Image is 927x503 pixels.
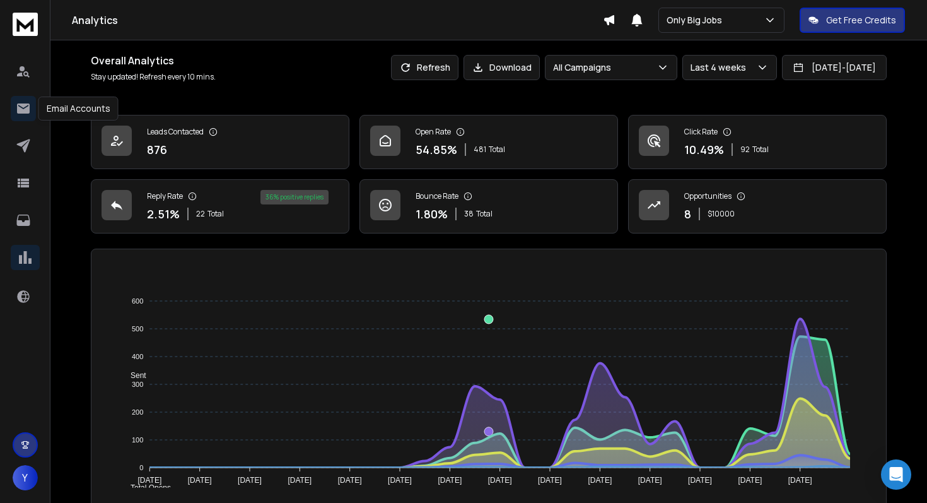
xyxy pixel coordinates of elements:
p: Stay updated! Refresh every 10 mins. [91,72,216,82]
p: Get Free Credits [826,14,896,27]
span: Total [207,209,224,219]
a: Reply Rate2.51%22Total36% positive replies [91,179,349,234]
div: 36 % positive replies [260,190,329,204]
p: All Campaigns [553,61,616,74]
p: Download [489,61,532,74]
img: logo [13,13,38,36]
span: Total [489,145,505,155]
button: Refresh [391,55,458,80]
button: Y [13,465,38,490]
a: Open Rate54.85%481Total [359,115,618,169]
tspan: [DATE] [238,476,262,485]
span: 38 [464,209,474,219]
tspan: 200 [132,408,143,416]
p: Refresh [417,61,450,74]
tspan: 400 [132,353,143,360]
tspan: [DATE] [388,476,412,485]
p: Click Rate [684,127,718,137]
tspan: [DATE] [288,476,312,485]
span: Sent [121,371,146,380]
tspan: [DATE] [538,476,562,485]
tspan: 500 [132,325,143,333]
div: Open Intercom Messenger [881,459,911,490]
tspan: 300 [132,381,143,388]
tspan: [DATE] [588,476,612,485]
tspan: [DATE] [137,476,161,485]
tspan: [DATE] [638,476,662,485]
p: Bounce Rate [416,191,458,201]
a: Bounce Rate1.80%38Total [359,179,618,234]
p: 8 [684,205,691,223]
p: Open Rate [416,127,451,137]
tspan: 100 [132,436,143,444]
p: 1.80 % [416,205,448,223]
a: Opportunities8$10000 [628,179,887,234]
h1: Analytics [72,13,603,28]
span: 481 [474,145,486,155]
span: 22 [196,209,205,219]
span: Total [752,145,769,155]
span: 92 [740,145,750,155]
a: Leads Contacted876 [91,115,349,169]
div: Email Accounts [38,97,119,121]
tspan: [DATE] [438,476,462,485]
tspan: [DATE] [788,476,812,485]
p: Last 4 weeks [691,61,751,74]
tspan: [DATE] [338,476,362,485]
p: Reply Rate [147,191,183,201]
p: 876 [147,141,167,158]
a: Click Rate10.49%92Total [628,115,887,169]
tspan: [DATE] [738,476,762,485]
button: [DATE]-[DATE] [782,55,887,80]
button: Get Free Credits [800,8,905,33]
tspan: 0 [139,464,143,471]
p: Opportunities [684,191,732,201]
button: Download [463,55,540,80]
p: Leads Contacted [147,127,204,137]
span: Total [476,209,493,219]
p: 10.49 % [684,141,724,158]
tspan: [DATE] [688,476,712,485]
tspan: [DATE] [488,476,512,485]
p: 54.85 % [416,141,457,158]
p: Only Big Jobs [667,14,727,27]
p: 2.51 % [147,205,180,223]
tspan: [DATE] [188,476,212,485]
tspan: 600 [132,297,143,305]
h1: Overall Analytics [91,53,216,68]
span: Total Opens [121,483,171,492]
p: $ 10000 [708,209,735,219]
